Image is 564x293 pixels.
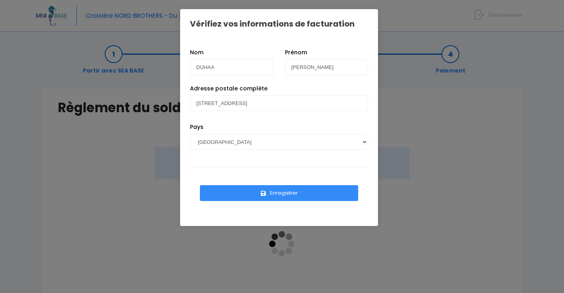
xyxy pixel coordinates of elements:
[190,19,355,29] h1: Vérifiez vos informations de facturation
[285,48,307,57] label: Prénom
[190,123,203,131] label: Pays
[190,84,268,93] label: Adresse postale complète
[190,48,203,57] label: Nom
[200,185,358,201] button: Enregistrer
